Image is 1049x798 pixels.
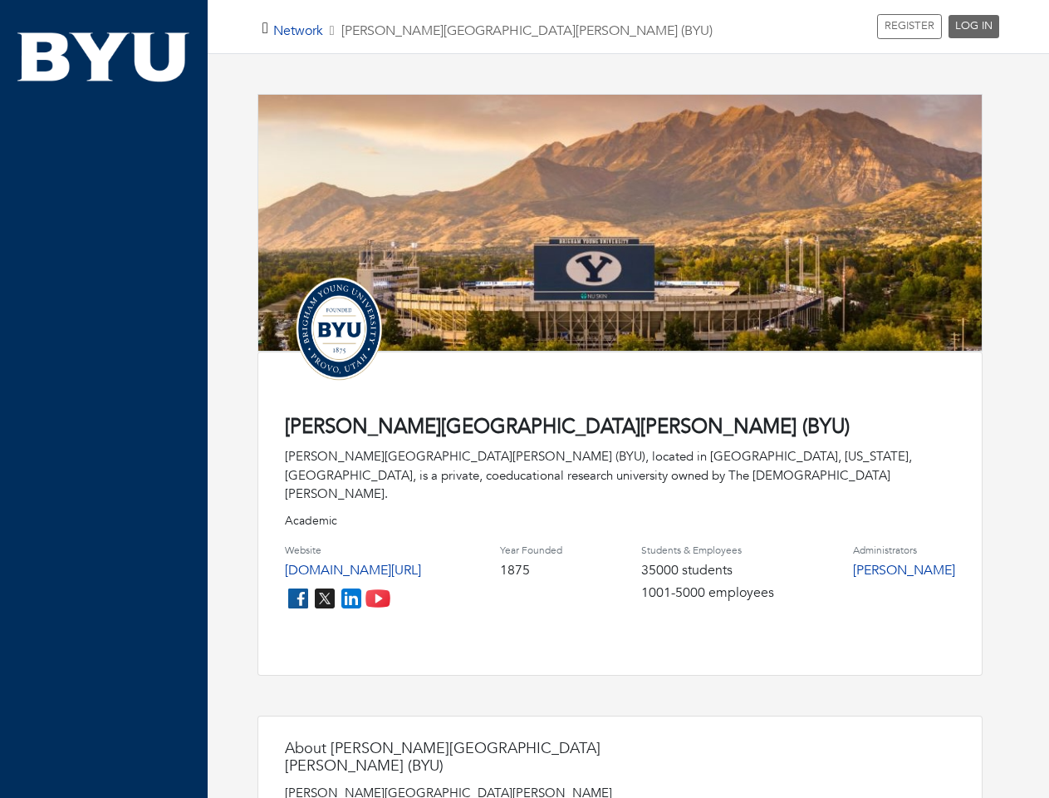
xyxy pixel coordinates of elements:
a: REGISTER [877,14,942,39]
div: [PERSON_NAME][GEOGRAPHIC_DATA][PERSON_NAME] (BYU), located in [GEOGRAPHIC_DATA], [US_STATE], [GEO... [285,447,955,504]
img: youtube_icon-fc3c61c8c22f3cdcae68f2f17984f5f016928f0ca0694dd5da90beefb88aa45e.png [365,585,391,612]
h4: Students & Employees [641,544,774,556]
a: Network [273,22,323,40]
h5: [PERSON_NAME][GEOGRAPHIC_DATA][PERSON_NAME] (BYU) [273,23,713,39]
img: twitter_icon-7d0bafdc4ccc1285aa2013833b377ca91d92330db209b8298ca96278571368c9.png [311,585,338,612]
h4: Website [285,544,421,556]
h4: 35000 students [641,563,774,579]
a: [PERSON_NAME] [853,561,955,579]
h4: 1001-5000 employees [641,585,774,601]
h4: Year Founded [500,544,562,556]
h4: [PERSON_NAME][GEOGRAPHIC_DATA][PERSON_NAME] (BYU) [285,416,955,440]
h4: 1875 [500,563,562,579]
p: Academic [285,512,955,530]
img: lavell-edwards-stadium.jpg [258,95,982,367]
img: linkedin_icon-84db3ca265f4ac0988026744a78baded5d6ee8239146f80404fb69c9eee6e8e7.png [338,585,365,612]
img: Untitled-design-3.png [285,274,393,382]
a: [DOMAIN_NAME][URL] [285,561,421,579]
a: LOG IN [949,15,999,38]
h4: Administrators [853,544,955,556]
img: facebook_icon-256f8dfc8812ddc1b8eade64b8eafd8a868ed32f90a8d2bb44f507e1979dbc24.png [285,585,311,612]
img: BYU.png [17,29,191,85]
h4: About [PERSON_NAME][GEOGRAPHIC_DATA][PERSON_NAME] (BYU) [285,740,617,776]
